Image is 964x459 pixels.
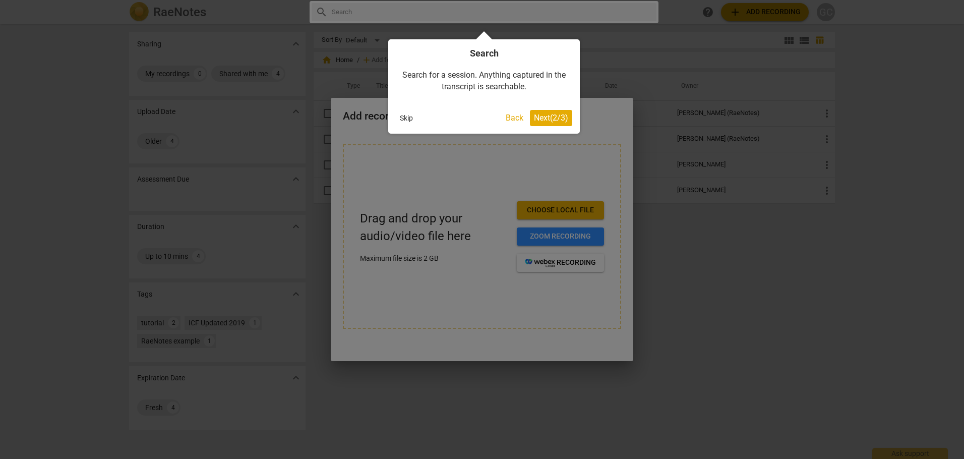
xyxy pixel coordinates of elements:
h4: Search [396,47,572,60]
div: Search for a session. Anything captured in the transcript is searchable. [396,60,572,102]
span: Next ( 2 / 3 ) [534,113,568,123]
button: Next [530,110,572,126]
button: Skip [396,110,417,126]
button: Back [502,110,527,126]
